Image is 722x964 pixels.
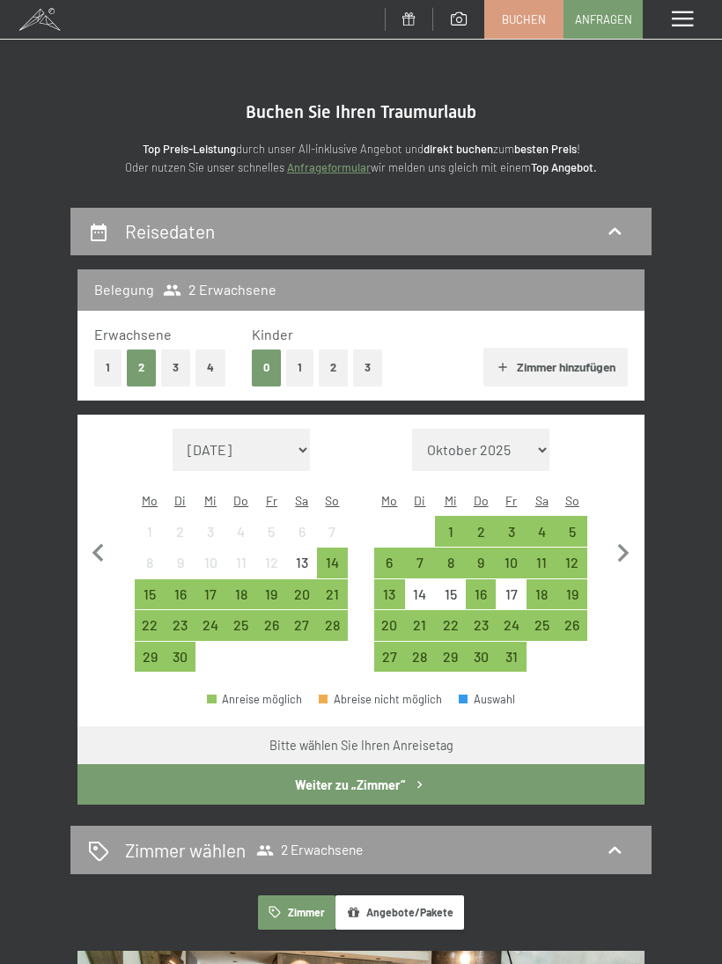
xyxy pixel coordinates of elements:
[225,548,256,578] div: Anreise nicht möglich
[528,525,556,552] div: 4
[374,548,405,578] div: Mon Oct 06 2025
[289,618,316,645] div: 27
[376,587,403,614] div: 13
[468,525,495,552] div: 2
[405,579,436,610] div: Tue Oct 14 2025
[163,280,276,299] span: 2 Erwachsene
[94,326,172,342] span: Erwachsene
[435,548,466,578] div: Anreise möglich
[197,618,225,645] div: 24
[531,160,597,174] strong: Top Angebot.
[435,610,466,641] div: Wed Oct 22 2025
[135,610,166,641] div: Mon Sep 22 2025
[289,556,316,583] div: 13
[195,516,226,547] div: Wed Sep 03 2025
[94,350,122,386] button: 1
[80,429,117,673] button: Vorheriger Monat
[207,694,302,705] div: Anreise möglich
[485,1,563,38] a: Buchen
[143,142,236,156] strong: Top Preis-Leistung
[374,579,405,610] div: Anreise möglich
[528,618,556,645] div: 25
[227,587,254,614] div: 18
[136,556,164,583] div: 8
[405,548,436,578] div: Anreise möglich
[527,579,557,610] div: Anreise möglich
[496,642,527,673] div: Anreise möglich
[325,493,339,508] abbr: Sonntag
[374,579,405,610] div: Mon Oct 13 2025
[405,642,436,673] div: Tue Oct 28 2025
[381,493,397,508] abbr: Montag
[497,618,525,645] div: 24
[135,642,166,673] div: Mon Sep 29 2025
[195,548,226,578] div: Anreise nicht möglich
[195,610,226,641] div: Anreise möglich
[405,610,436,641] div: Anreise möglich
[466,548,497,578] div: Thu Oct 09 2025
[258,587,285,614] div: 19
[374,610,405,641] div: Mon Oct 20 2025
[319,618,346,645] div: 28
[445,493,457,508] abbr: Mittwoch
[557,548,588,578] div: Anreise möglich
[256,516,287,547] div: Fri Sep 05 2025
[319,694,442,705] div: Abreise nicht möglich
[287,516,318,547] div: Sat Sep 06 2025
[407,587,434,614] div: 14
[204,493,217,508] abbr: Mittwoch
[437,618,464,645] div: 22
[195,579,226,610] div: Anreise möglich
[376,650,403,677] div: 27
[165,516,195,547] div: Anreise nicht möglich
[142,493,158,508] abbr: Montag
[252,350,281,386] button: 0
[528,556,556,583] div: 11
[497,525,525,552] div: 3
[496,610,527,641] div: Anreise möglich
[376,556,403,583] div: 6
[527,610,557,641] div: Anreise möglich
[527,610,557,641] div: Sat Oct 25 2025
[527,516,557,547] div: Anreise möglich
[165,516,195,547] div: Tue Sep 02 2025
[125,837,246,863] h2: Zimmer wählen
[353,350,382,386] button: 3
[165,579,195,610] div: Tue Sep 16 2025
[496,548,527,578] div: Anreise möglich
[252,326,293,342] span: Kinder
[575,11,632,27] span: Anfragen
[166,525,194,552] div: 2
[437,525,464,552] div: 1
[317,516,348,547] div: Sun Sep 07 2025
[535,493,549,508] abbr: Samstag
[266,493,277,508] abbr: Freitag
[136,618,164,645] div: 22
[437,650,464,677] div: 29
[165,642,195,673] div: Anreise möglich
[468,556,495,583] div: 9
[136,587,164,614] div: 15
[407,650,434,677] div: 28
[317,610,348,641] div: Anreise möglich
[174,493,186,508] abbr: Dienstag
[435,579,466,610] div: Wed Oct 15 2025
[514,142,577,156] strong: besten Preis
[256,579,287,610] div: Anreise möglich
[70,140,652,177] p: durch unser All-inklusive Angebot und zum ! Oder nutzen Sie unser schnelles wir melden uns gleich...
[527,548,557,578] div: Anreise möglich
[287,610,318,641] div: Anreise möglich
[258,556,285,583] div: 12
[565,493,579,508] abbr: Sonntag
[166,618,194,645] div: 23
[374,642,405,673] div: Anreise möglich
[94,280,154,299] h3: Belegung
[287,579,318,610] div: Sat Sep 20 2025
[557,516,588,547] div: Anreise möglich
[317,548,348,578] div: Anreise möglich
[225,579,256,610] div: Anreise möglich
[289,587,316,614] div: 20
[165,610,195,641] div: Anreise möglich
[437,556,464,583] div: 8
[435,642,466,673] div: Wed Oct 29 2025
